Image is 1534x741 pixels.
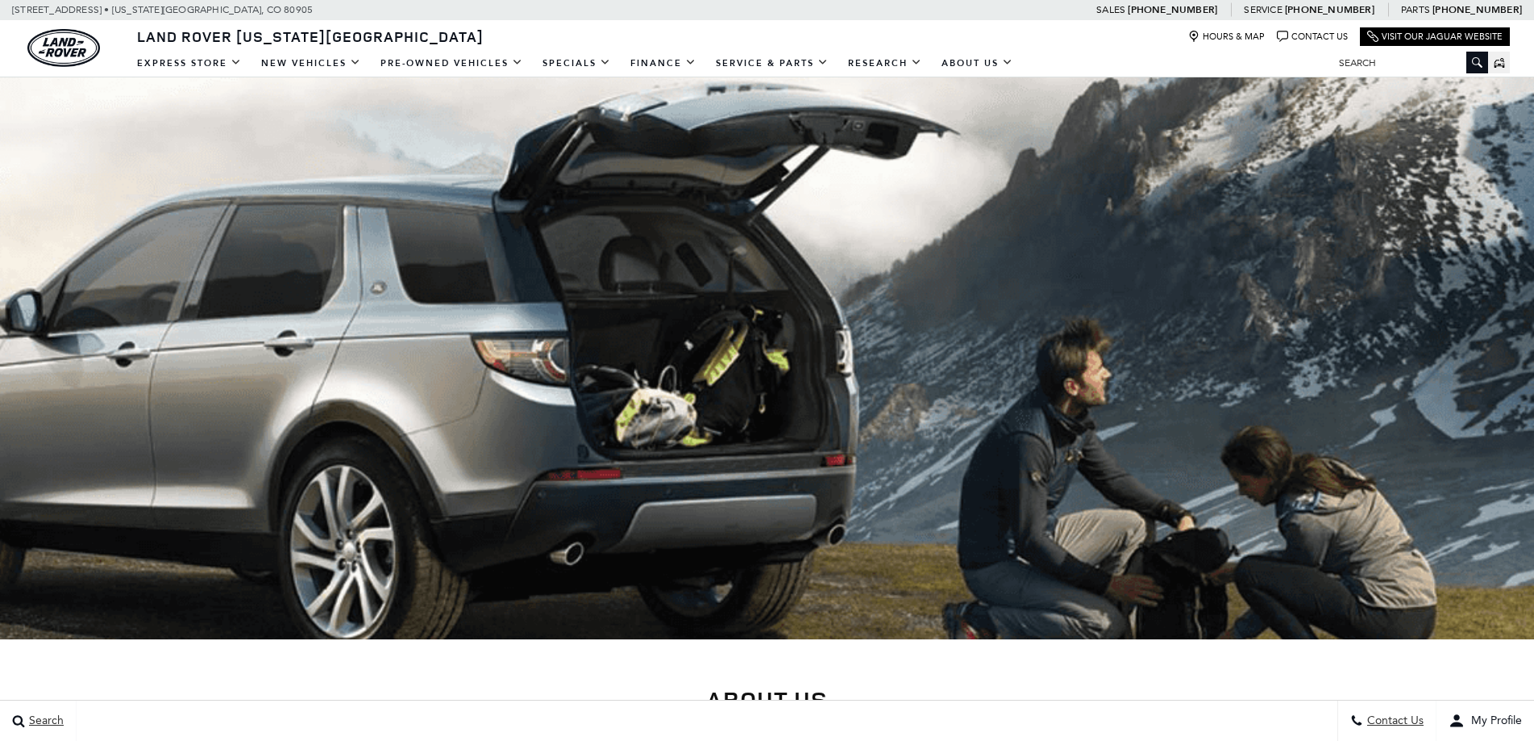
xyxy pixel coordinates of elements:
a: [PHONE_NUMBER] [1285,3,1374,16]
nav: Main Navigation [127,49,1023,77]
a: Research [838,49,932,77]
a: [STREET_ADDRESS] • [US_STATE][GEOGRAPHIC_DATA], CO 80905 [12,4,313,15]
a: Contact Us [1277,31,1348,43]
a: [PHONE_NUMBER] [1128,3,1217,16]
span: Sales [1096,4,1125,15]
a: Pre-Owned Vehicles [371,49,533,77]
span: Service [1244,4,1282,15]
a: Service & Parts [706,49,838,77]
a: Finance [621,49,706,77]
span: My Profile [1465,714,1522,728]
img: Land Rover [27,29,100,67]
input: Search [1327,53,1488,73]
span: Parts [1401,4,1430,15]
a: Visit Our Jaguar Website [1367,31,1503,43]
a: About Us [932,49,1023,77]
a: Specials [533,49,621,77]
span: Contact Us [1363,714,1424,728]
a: land-rover [27,29,100,67]
button: user-profile-menu [1436,701,1534,741]
a: Land Rover [US_STATE][GEOGRAPHIC_DATA] [127,27,493,46]
a: Hours & Map [1188,31,1265,43]
a: [PHONE_NUMBER] [1432,3,1522,16]
span: Land Rover [US_STATE][GEOGRAPHIC_DATA] [137,27,484,46]
a: New Vehicles [252,49,371,77]
h1: About Us [153,686,1380,713]
a: EXPRESS STORE [127,49,252,77]
span: Search [25,714,64,728]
